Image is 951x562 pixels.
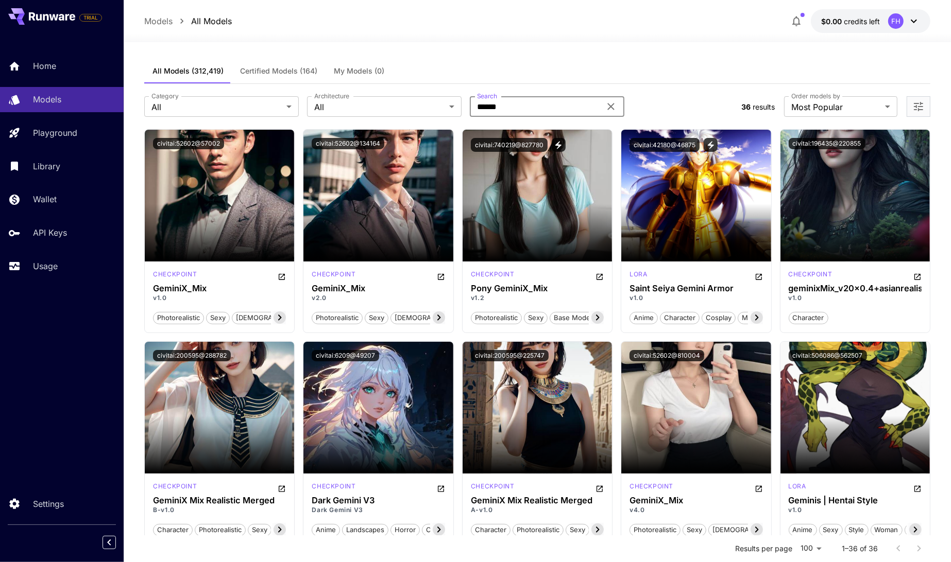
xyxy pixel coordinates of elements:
[596,270,604,282] button: Open in CivitAI
[312,313,362,323] span: photorealistic
[153,311,204,324] button: photorealistic
[153,138,224,149] button: civitai:52602@57002
[312,496,445,505] div: Dark Gemini V3
[144,15,232,27] nav: breadcrumb
[630,270,647,279] p: lora
[820,525,842,535] span: sexy
[789,350,867,361] button: civitai:506086@562507
[471,525,510,535] span: character
[477,92,497,100] label: Search
[471,505,604,515] p: A-v1.0
[471,270,515,279] p: checkpoint
[552,138,566,152] button: View trigger words
[789,284,922,293] h3: geminixMix_v20x0.4+asianrealisticSdlife_v90x0.3+magmix_v80x0.3.fp16
[471,293,604,303] p: v1.2
[888,13,904,29] div: FH
[312,482,355,494] div: SD 1.5
[550,311,596,324] button: base model
[550,313,596,323] span: base model
[153,496,286,505] h3: GeminiX Mix Realistic Merged
[422,523,462,536] button: creatures
[845,525,868,535] span: style
[702,313,735,323] span: cosplay
[33,260,58,272] p: Usage
[207,313,229,323] span: sexy
[913,270,922,282] button: Open in CivitAI
[755,270,763,282] button: Open in CivitAI
[513,523,564,536] button: photorealistic
[33,93,61,106] p: Models
[153,270,197,282] div: SD 1.5
[789,482,806,494] div: Pony
[437,270,445,282] button: Open in CivitAI
[821,16,880,27] div: $0.00
[630,525,680,535] span: photorealistic
[811,9,930,33] button: $0.00FH
[144,15,173,27] p: Models
[789,313,828,323] span: character
[566,523,589,536] button: sexy
[755,482,763,494] button: Open in CivitAI
[437,482,445,494] button: Open in CivitAI
[80,14,101,22] span: TRIAL
[871,525,902,535] span: woman
[791,101,881,113] span: Most Popular
[391,525,419,535] span: horror
[630,482,673,494] div: SD 1.5
[278,482,286,494] button: Open in CivitAI
[789,270,833,282] div: SD 1.5
[471,523,511,536] button: character
[912,100,925,113] button: Open more filters
[630,523,681,536] button: photorealistic
[738,313,767,323] span: manga
[343,525,388,535] span: landscapes
[702,311,736,324] button: cosplay
[33,60,56,72] p: Home
[312,270,355,279] p: checkpoint
[33,498,64,510] p: Settings
[314,92,349,100] label: Architecture
[314,101,445,113] span: All
[709,525,791,535] span: [DEMOGRAPHIC_DATA]
[738,311,768,324] button: manga
[660,311,700,324] button: character
[471,350,549,361] button: civitai:200595@225747
[630,293,762,303] p: v1.0
[845,523,869,536] button: style
[871,523,903,536] button: woman
[821,17,844,26] span: $0.00
[153,293,286,303] p: v1.0
[390,523,420,536] button: horror
[312,505,445,515] p: Dark Gemini V3
[248,525,271,535] span: sexy
[232,313,314,323] span: [DEMOGRAPHIC_DATA]
[471,313,521,323] span: photorealistic
[630,496,762,505] h3: GeminiX_Mix
[154,313,203,323] span: photorealistic
[153,350,231,361] button: civitai:200595@288782
[206,311,230,324] button: sexy
[471,496,604,505] h3: GeminiX Mix Realistic Merged
[789,496,922,505] h3: Geminis | Hentai Style
[33,127,77,139] p: Playground
[789,293,922,303] p: v1.0
[312,311,363,324] button: photorealistic
[312,284,445,293] h3: GeminiX_Mix
[248,523,271,536] button: sexy
[913,482,922,494] button: Open in CivitAI
[683,525,706,535] span: sexy
[905,525,927,535] span: girls
[191,15,232,27] a: All Models
[154,525,192,535] span: character
[471,482,515,491] p: checkpoint
[195,525,245,535] span: photorealistic
[844,17,880,26] span: credits left
[312,482,355,491] p: checkpoint
[630,284,762,293] h3: Saint Seiya Gemini Armor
